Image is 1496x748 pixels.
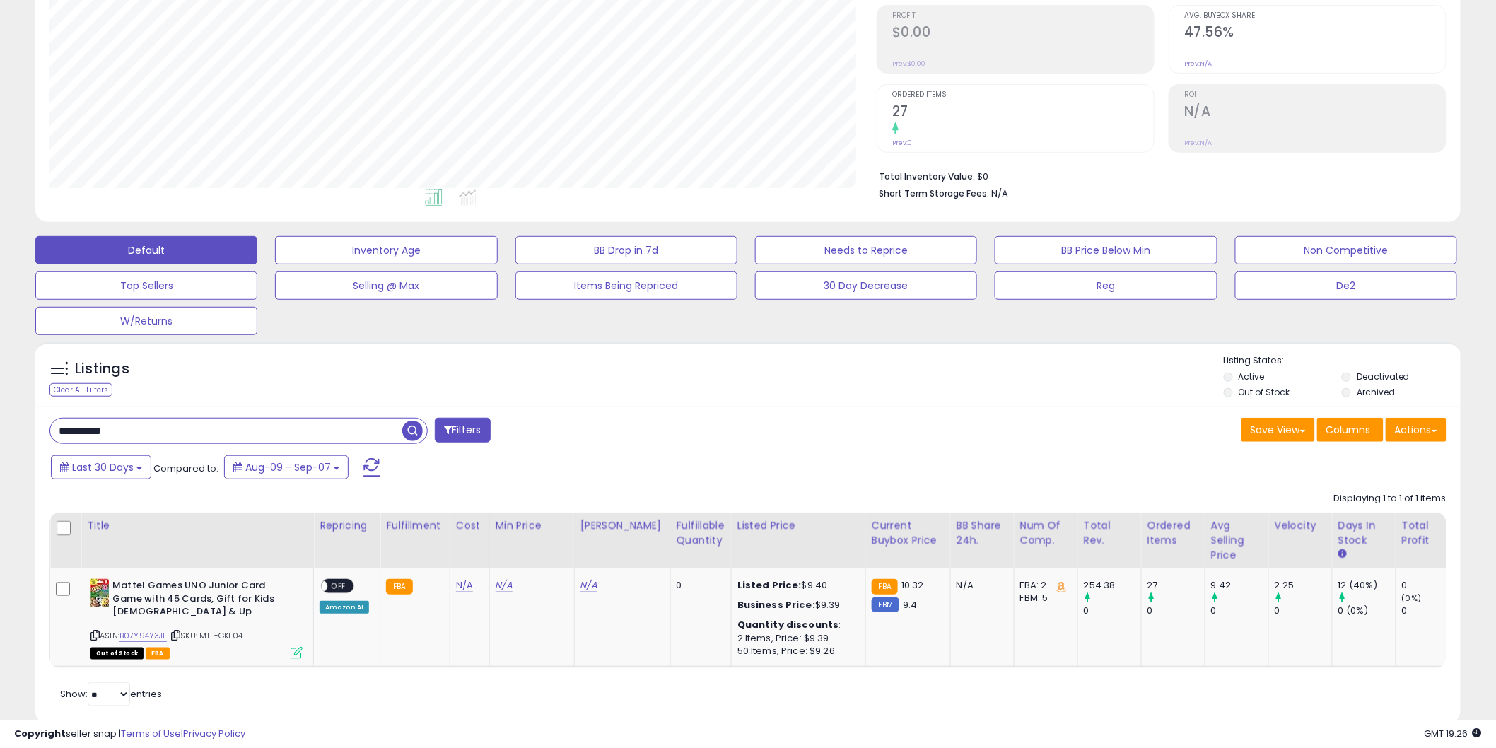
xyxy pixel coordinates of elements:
div: 0 [1084,604,1141,617]
button: Reg [995,271,1217,300]
div: Amazon AI [320,601,369,614]
a: B07Y94Y3JL [119,630,167,642]
div: Title [87,518,308,533]
div: Min Price [496,518,568,533]
label: Active [1239,370,1265,382]
label: Deactivated [1357,370,1410,382]
span: 9.4 [903,598,917,612]
small: Days In Stock. [1338,548,1347,561]
button: Columns [1317,418,1384,442]
a: N/A [580,578,597,592]
label: Out of Stock [1239,386,1290,398]
button: De2 [1235,271,1457,300]
div: Total Profit [1402,518,1454,548]
div: 0 (0%) [1338,604,1396,617]
div: Repricing [320,518,374,533]
h2: 27 [892,103,1154,122]
div: FBA: 2 [1020,579,1067,592]
div: BB Share 24h. [957,518,1008,548]
div: 12 (40%) [1338,579,1396,592]
button: Last 30 Days [51,455,151,479]
button: Actions [1386,418,1447,442]
div: 50 Items, Price: $9.26 [737,645,855,658]
div: Displaying 1 to 1 of 1 items [1334,492,1447,506]
label: Archived [1357,386,1395,398]
div: Current Buybox Price [872,518,945,548]
div: FBM: 5 [1020,592,1067,604]
h2: 47.56% [1184,24,1446,43]
small: FBA [386,579,412,595]
div: 0 [1211,604,1268,617]
div: seller snap | | [14,727,245,741]
div: Ordered Items [1147,518,1199,548]
div: Cost [456,518,484,533]
span: | SKU: MTL-GKF04 [169,630,243,641]
div: 2.25 [1275,579,1332,592]
span: ROI [1184,91,1446,99]
div: Num of Comp. [1020,518,1072,548]
button: Top Sellers [35,271,257,300]
b: Mattel Games UNO Junior Card Game with 45 Cards, Gift for Kids [DEMOGRAPHIC_DATA] & Up [112,579,284,622]
small: Prev: 0 [892,139,912,147]
span: N/A [991,187,1008,200]
h2: N/A [1184,103,1446,122]
strong: Copyright [14,727,66,740]
b: Short Term Storage Fees: [879,187,989,199]
div: ASIN: [90,579,303,658]
span: Show: entries [60,687,162,701]
button: Inventory Age [275,236,497,264]
span: Compared to: [153,462,218,475]
button: Filters [435,418,490,443]
a: Terms of Use [121,727,181,740]
button: Save View [1241,418,1315,442]
button: BB Drop in 7d [515,236,737,264]
span: 2025-10-8 19:26 GMT [1425,727,1482,740]
div: 0 [1147,604,1205,617]
div: 2 Items, Price: $9.39 [737,632,855,645]
div: N/A [957,579,1003,592]
div: : [737,619,855,631]
button: 30 Day Decrease [755,271,977,300]
span: Columns [1326,423,1371,437]
span: FBA [146,648,170,660]
a: N/A [496,578,513,592]
span: Profit [892,12,1154,20]
h2: $0.00 [892,24,1154,43]
div: 0 [1402,579,1459,592]
div: 27 [1147,579,1205,592]
span: Ordered Items [892,91,1154,99]
div: 9.42 [1211,579,1268,592]
span: Avg. Buybox Share [1184,12,1446,20]
li: $0 [879,167,1436,184]
button: Selling @ Max [275,271,497,300]
b: Listed Price: [737,578,802,592]
img: 51A1iHaNkFL._SL40_.jpg [90,579,109,607]
span: OFF [327,580,350,592]
div: 0 [1402,604,1459,617]
small: Prev: N/A [1184,139,1212,147]
small: (0%) [1402,592,1422,604]
button: Non Competitive [1235,236,1457,264]
small: Prev: $0.00 [892,59,925,68]
div: $9.39 [737,599,855,612]
div: Total Rev. [1084,518,1135,548]
p: Listing States: [1224,354,1461,368]
span: 10.32 [901,578,924,592]
button: Default [35,236,257,264]
button: Aug-09 - Sep-07 [224,455,349,479]
small: FBM [872,597,899,612]
div: Fulfillable Quantity [677,518,725,548]
span: Aug-09 - Sep-07 [245,460,331,474]
a: N/A [456,578,473,592]
div: Velocity [1275,518,1326,533]
div: Avg Selling Price [1211,518,1263,563]
b: Business Price: [737,598,815,612]
span: Last 30 Days [72,460,134,474]
div: Listed Price [737,518,860,533]
small: Prev: N/A [1184,59,1212,68]
div: Clear All Filters [49,383,112,397]
div: [PERSON_NAME] [580,518,665,533]
button: W/Returns [35,307,257,335]
b: Total Inventory Value: [879,170,975,182]
span: All listings that are currently out of stock and unavailable for purchase on Amazon [90,648,144,660]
